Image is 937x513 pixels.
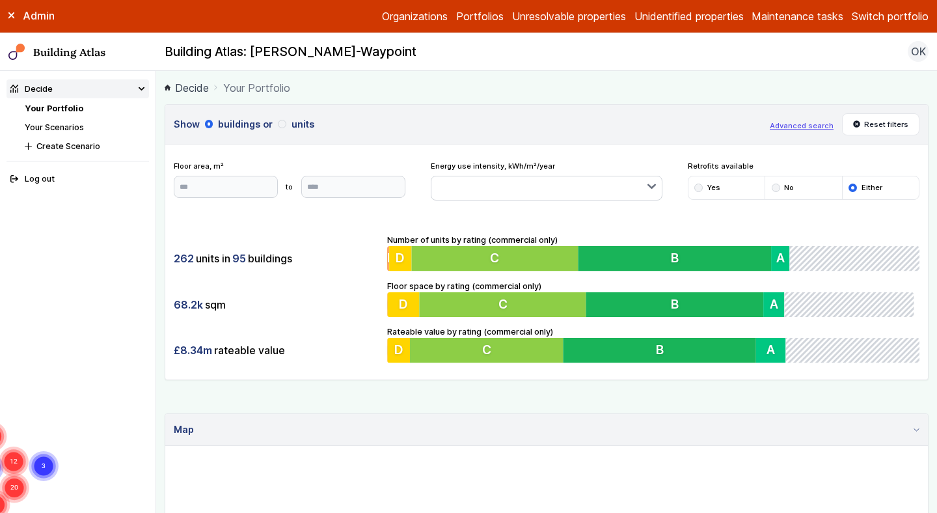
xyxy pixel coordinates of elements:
[390,246,412,271] button: D
[578,246,772,271] button: B
[394,342,403,358] span: D
[165,80,209,96] a: Decide
[232,251,246,266] span: 95
[456,8,504,24] a: Portfolios
[174,161,406,197] div: Floor area, m²
[387,246,389,271] button: E
[412,246,578,271] button: C
[756,338,785,363] button: A
[564,338,756,363] button: B
[431,161,663,201] div: Energy use intensity, kWh/m²/year
[8,44,25,61] img: main-0bbd2752.svg
[174,251,194,266] span: 262
[174,292,379,317] div: sqm
[387,280,919,318] div: Floor space by rating (commercial only)
[25,122,84,132] a: Your Scenarios
[588,292,767,317] button: B
[400,296,409,312] span: D
[688,161,920,171] span: Retrofits available
[223,80,290,96] span: Your Portfolio
[10,83,53,95] div: Decide
[770,120,834,131] button: Advanced search
[382,8,448,24] a: Organizations
[174,246,379,271] div: units in buildings
[771,246,789,271] button: A
[21,137,149,156] button: Create Scenario
[174,117,762,132] h3: Show
[387,234,919,271] div: Number of units by rating (commercial only)
[634,8,744,24] a: Unidentified properties
[165,414,928,446] summary: Map
[774,296,782,312] span: A
[512,8,626,24] a: Unresolvable properties
[482,342,491,358] span: C
[767,292,788,317] button: A
[388,338,410,363] button: D
[674,296,682,312] span: B
[410,338,563,363] button: C
[911,44,926,59] span: OK
[842,113,920,135] button: Reset filters
[767,342,775,358] span: A
[396,251,405,266] span: D
[174,343,212,357] span: £8.34m
[776,251,785,266] span: A
[25,104,83,113] a: Your Portfolio
[174,298,203,312] span: 68.2k
[500,296,509,312] span: C
[852,8,929,24] button: Switch portfolio
[165,44,416,61] h2: Building Atlas: [PERSON_NAME]-Waypoint
[387,251,394,266] span: E
[671,251,679,266] span: B
[752,8,843,24] a: Maintenance tasks
[656,342,664,358] span: B
[387,326,919,363] div: Rateable value by rating (commercial only)
[7,79,150,98] summary: Decide
[174,338,379,363] div: rateable value
[7,170,150,189] button: Log out
[174,176,406,198] form: to
[388,292,420,317] button: D
[908,41,929,62] button: OK
[491,251,500,266] span: C
[420,292,588,317] button: C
